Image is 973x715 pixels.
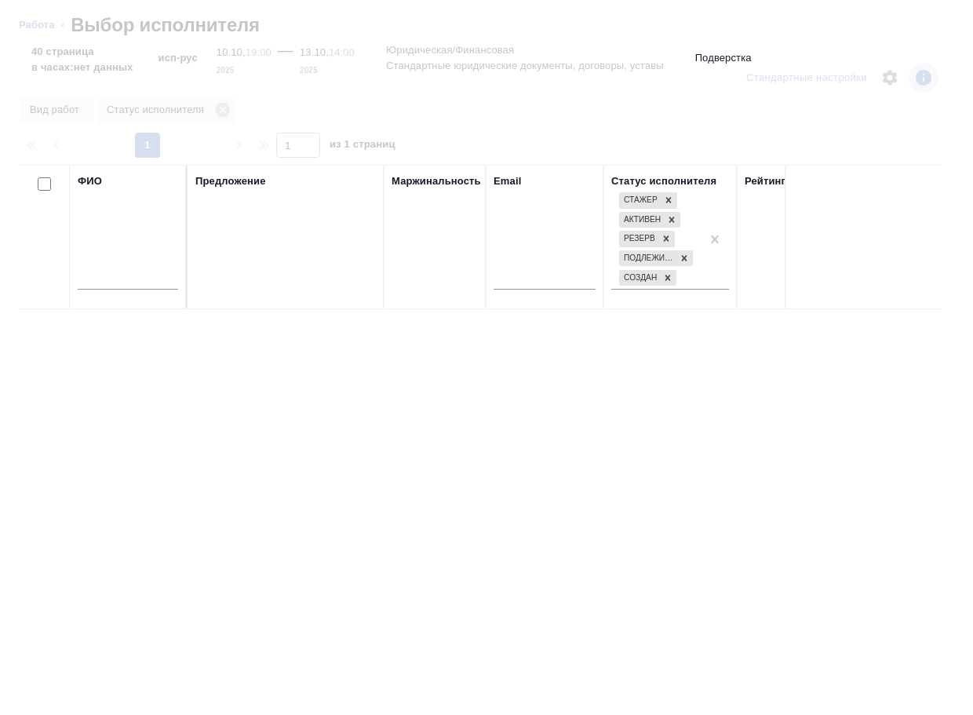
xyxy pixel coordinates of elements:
[618,210,682,230] div: Стажер, Активен, Резерв, Подлежит внедрению, Создан
[611,173,716,189] div: Статус исполнителя
[619,250,676,267] div: Подлежит внедрению
[618,249,694,268] div: Стажер, Активен, Резерв, Подлежит внедрению, Создан
[618,191,679,210] div: Стажер, Активен, Резерв, Подлежит внедрению, Создан
[494,173,521,189] div: Email
[78,173,102,189] div: ФИО
[745,173,785,189] div: Рейтинг
[195,173,266,189] div: Предложение
[619,192,660,209] div: Стажер
[619,231,658,247] div: Резерв
[392,173,481,189] div: Маржинальность
[618,229,676,249] div: Стажер, Активен, Резерв, Подлежит внедрению, Создан
[619,270,659,286] div: Создан
[618,268,678,288] div: Стажер, Активен, Резерв, Подлежит внедрению, Создан
[695,50,752,66] p: Подверстка
[619,212,663,228] div: Активен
